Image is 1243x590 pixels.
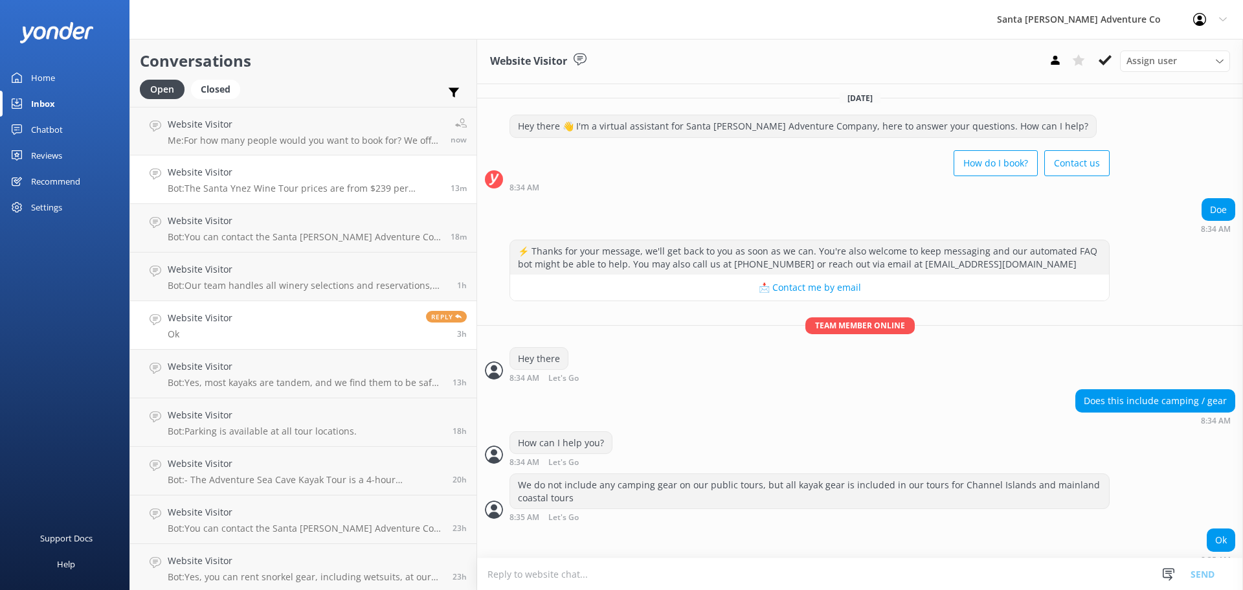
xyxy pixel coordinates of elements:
h3: Website Visitor [490,53,567,70]
button: How do I book? [954,150,1038,176]
a: Website VisitorBot:Parking is available at all tour locations.18h [130,398,476,447]
a: Website VisitorBot:Our team handles all winery selections and reservations, partnering with over ... [130,253,476,301]
div: Sep 16 2025 08:34am (UTC -07:00) America/Tijuana [510,373,621,383]
span: Let's Go [548,514,579,522]
h4: Website Visitor [168,311,232,325]
span: Team member online [805,317,915,334]
strong: 8:34 AM [510,374,539,383]
span: Sep 16 2025 11:53am (UTC -07:00) America/Tijuana [451,134,467,145]
div: Chatbot [31,117,63,142]
a: Open [140,82,191,96]
div: Recommend [31,168,80,194]
a: Website VisitorBot:You can contact the Santa [PERSON_NAME] Adventure Co. team at [PHONE_NUMBER], ... [130,495,476,544]
a: Website VisitorMe:For how many people would you want to book for? We offer a sliding scale depend... [130,107,476,155]
p: Bot: Our team handles all winery selections and reservations, partnering with over a dozen premie... [168,280,447,291]
strong: 8:34 AM [510,459,539,467]
h4: Website Visitor [168,117,441,131]
span: Sep 16 2025 09:54am (UTC -07:00) America/Tijuana [457,280,467,291]
span: Sep 15 2025 12:03pm (UTC -07:00) America/Tijuana [453,571,467,582]
div: We do not include any camping gear on our public tours, but all kayak gear is included in our tou... [510,474,1109,508]
h2: Conversations [140,49,467,73]
div: Home [31,65,55,91]
p: Bot: You can contact the Santa [PERSON_NAME] Adventure Co. team at [PHONE_NUMBER], or by emailing... [168,523,443,534]
p: Bot: The Santa Ynez Wine Tour prices are from $239 per person on Fridays and Saturdays. From [DAT... [168,183,441,194]
img: yonder-white-logo.png [19,22,94,43]
a: Website VisitorOkReply3h [130,301,476,350]
strong: 8:34 AM [1201,225,1231,233]
div: Sep 16 2025 08:34am (UTC -07:00) America/Tijuana [1201,224,1235,233]
div: Closed [191,80,240,99]
h4: Website Visitor [168,505,443,519]
div: Support Docs [40,525,93,551]
span: Sep 15 2025 12:20pm (UTC -07:00) America/Tijuana [453,523,467,534]
div: Open [140,80,185,99]
a: Closed [191,82,247,96]
div: Sep 16 2025 08:34am (UTC -07:00) America/Tijuana [510,183,1110,192]
a: Website VisitorBot:The Santa Ynez Wine Tour prices are from $239 per person on Fridays and Saturd... [130,155,476,204]
span: Sep 16 2025 11:39am (UTC -07:00) America/Tijuana [451,183,467,194]
span: Reply [426,311,467,323]
span: Let's Go [548,374,579,383]
p: Ok [168,328,232,340]
a: Website VisitorBot:You can contact the Santa [PERSON_NAME] Adventure Co. team at [PHONE_NUMBER], ... [130,204,476,253]
div: ⚡ Thanks for your message, we'll get back to you as soon as we can. You're also welcome to keep m... [510,240,1109,275]
div: Sep 16 2025 08:35am (UTC -07:00) America/Tijuana [1201,555,1235,564]
h4: Website Visitor [168,262,447,277]
div: Hey there 👋 I'm a virtual assistant for Santa [PERSON_NAME] Adventure Company, here to answer you... [510,115,1096,137]
div: Sep 16 2025 08:35am (UTC -07:00) America/Tijuana [510,512,1110,522]
span: Sep 16 2025 11:35am (UTC -07:00) America/Tijuana [451,231,467,242]
span: Sep 15 2025 10:46pm (UTC -07:00) America/Tijuana [453,377,467,388]
strong: 8:34 AM [510,184,539,192]
p: Bot: Yes, most kayaks are tandem, and we find them to be safer and more enjoyable than single kay... [168,377,443,389]
strong: 8:34 AM [1201,417,1231,425]
span: Sep 16 2025 08:35am (UTC -07:00) America/Tijuana [457,328,467,339]
div: Assign User [1120,51,1230,71]
div: How can I help you? [510,432,612,454]
div: Does this include camping / gear [1076,390,1235,412]
a: Website VisitorBot:- The Adventure Sea Cave Kayak Tour is a 4-hour immersive experience, includin... [130,447,476,495]
h4: Website Visitor [168,408,357,422]
p: Bot: Yes, you can rent snorkel gear, including wetsuits, at our island storefront on [GEOGRAPHIC_... [168,571,443,583]
h4: Website Visitor [168,214,441,228]
strong: 8:35 AM [510,514,539,522]
div: Inbox [31,91,55,117]
div: Settings [31,194,62,220]
div: Hey there [510,348,568,370]
h4: Website Visitor [168,359,443,374]
h4: Website Visitor [168,165,441,179]
div: Sep 16 2025 08:34am (UTC -07:00) America/Tijuana [1075,416,1235,425]
button: 📩 Contact me by email [510,275,1109,301]
span: Sep 15 2025 05:27pm (UTC -07:00) America/Tijuana [453,425,467,437]
div: Ok [1207,529,1235,551]
span: Let's Go [548,459,579,467]
p: Me: For how many people would you want to book for? We offer a sliding scale depending on the num... [168,135,441,146]
div: Doe [1202,199,1235,221]
div: Reviews [31,142,62,168]
span: Assign user [1126,54,1177,68]
p: Bot: - The Adventure Sea Cave Kayak Tour is a 4-hour immersive experience, including preparation,... [168,474,443,486]
h4: Website Visitor [168,457,443,471]
p: Bot: Parking is available at all tour locations. [168,425,357,437]
span: Sep 15 2025 03:00pm (UTC -07:00) America/Tijuana [453,474,467,485]
a: Website VisitorBot:Yes, most kayaks are tandem, and we find them to be safer and more enjoyable t... [130,350,476,398]
div: Help [57,551,75,577]
strong: 8:35 AM [1201,556,1231,564]
p: Bot: You can contact the Santa [PERSON_NAME] Adventure Co. team at [PHONE_NUMBER], or by emailing... [168,231,441,243]
button: Contact us [1044,150,1110,176]
h4: Website Visitor [168,554,443,568]
span: [DATE] [840,93,880,104]
div: Sep 16 2025 08:34am (UTC -07:00) America/Tijuana [510,457,621,467]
